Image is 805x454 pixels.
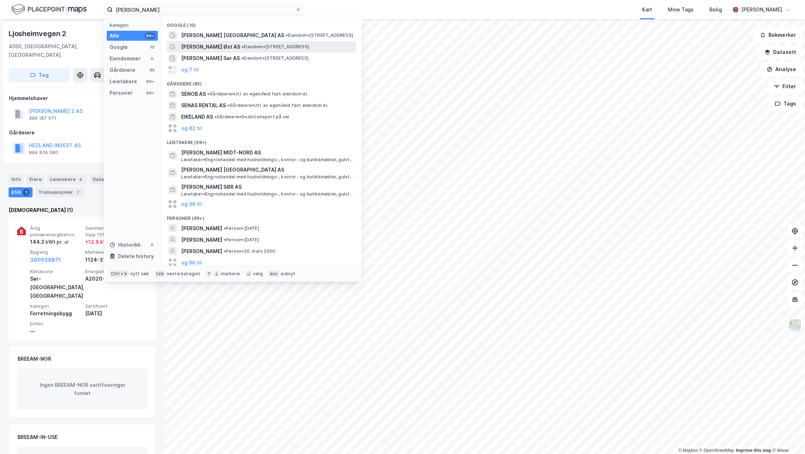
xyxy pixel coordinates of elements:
button: 300039871 [30,256,61,264]
button: Tag [9,68,70,82]
div: Personer (99+) [161,210,362,223]
div: 0 [149,56,155,61]
button: Tags [769,97,802,111]
div: 99+ [145,90,155,96]
button: og 96 til [181,258,202,267]
a: OpenStreetMap [699,448,734,453]
div: Delete history [118,252,154,261]
div: 144.2 [30,238,69,246]
img: logo.f888ab2527a4732fd821a326f86c7f29.svg [11,3,87,16]
div: 4 [77,176,84,183]
span: • [224,226,226,231]
div: 1124-31-223-0-0 [85,256,137,264]
div: Google [110,43,128,51]
span: • [224,248,226,254]
button: Analyse [761,62,802,77]
span: • [227,103,229,108]
div: kWt pr. ㎡ [44,238,69,246]
div: [DEMOGRAPHIC_DATA] (1) [9,206,156,214]
span: Enhet [30,321,82,327]
span: Energiattest [85,268,137,275]
span: Person • [DATE] [224,226,259,231]
button: Bokmerker [754,28,802,42]
span: Eiendom • [STREET_ADDRESS] [242,44,309,50]
div: tab [155,270,165,277]
div: neste kategori [167,271,200,277]
div: Kategori [110,23,158,28]
div: 7 [74,189,82,196]
input: Søk på adresse, matrikkel, gårdeiere, leietakere eller personer [113,4,295,15]
div: 996 187 071 [29,115,56,121]
div: ESG [9,187,33,197]
span: • [286,33,288,38]
div: Historikk [110,241,141,249]
div: velg [253,271,263,277]
span: • [207,91,209,97]
span: Leietaker • Engroshandel med husholdnings-, kontor- og butikkmøbler, gulvtepper og belysningsutstyr [181,191,354,197]
div: A2020-1192161 [85,275,137,283]
div: BREEAM-NOR [18,355,51,363]
span: SENAS RENTAL AS [181,101,226,110]
div: Sør-[GEOGRAPHIC_DATA], [GEOGRAPHIC_DATA] [30,275,82,300]
span: Sertifisert [85,303,137,309]
div: esc [268,270,280,277]
span: [PERSON_NAME] [GEOGRAPHIC_DATA] AS [181,31,284,40]
div: Gårdeiere [110,66,135,74]
div: Ljosheimvegen 2 [9,28,68,39]
div: Forretningsbygg [30,309,82,318]
div: Personer [110,89,133,97]
button: og 7 til [181,65,199,74]
div: Eiere [26,174,44,184]
div: Hjemmelshaver [9,94,156,103]
span: Leietaker • Engroshandel med husholdnings-, kontor- og butikkmøbler, gulvtepper og belysningsutstyr [181,174,354,180]
span: [PERSON_NAME] [181,224,222,233]
button: Datasett [758,45,802,59]
div: 99+ [145,33,155,39]
div: avbryt [281,271,295,277]
div: Google (10) [161,17,362,30]
div: 85 [149,67,155,73]
button: og 82 til [181,124,202,133]
div: 1 [23,189,30,196]
div: 99+ [145,79,155,84]
span: • [242,44,244,49]
span: Eiendom • [STREET_ADDRESS] [241,55,309,61]
span: • [214,114,217,119]
div: Datasett [90,174,125,184]
div: — [30,327,82,336]
span: EIKELAND AS [181,113,213,121]
div: 0 [149,242,155,248]
span: • [241,55,243,61]
a: Mapbox [678,448,698,453]
div: Alle [110,31,119,40]
div: Leietakere [110,77,137,86]
span: [PERSON_NAME] Sør AS [181,54,240,63]
div: [PERSON_NAME] [741,5,782,14]
span: [PERSON_NAME] [GEOGRAPHIC_DATA] AS [181,166,353,174]
span: Person • [DATE] [224,237,259,243]
button: Filter [768,79,802,94]
div: 4050, [GEOGRAPHIC_DATA], [GEOGRAPHIC_DATA] [9,42,126,59]
span: Eiendom • [STREET_ADDRESS] [286,33,353,38]
div: markere [221,271,240,277]
div: Mine Tags [668,5,694,14]
div: Ingen BREEAM-NOR sertifiseringer funnet [18,369,147,410]
span: Bygning [30,249,82,255]
span: Klimasone [30,268,82,275]
div: Transaksjoner [35,187,84,197]
div: Kontrollprogram for chat [769,420,805,454]
span: [PERSON_NAME] SØR AS [181,183,353,191]
div: Bolig [709,5,722,14]
div: Gårdeiere (85) [161,75,362,88]
div: Info [9,174,24,184]
span: [PERSON_NAME] [181,236,222,244]
span: Person • 20. mars 2000 [224,248,275,254]
img: Z [788,319,802,332]
iframe: Chat Widget [769,420,805,454]
span: Sammenlignet med topp 15% [85,225,137,238]
div: [DATE] [85,309,137,318]
span: Årlig primærenergibehov [30,225,82,238]
div: Eiendommer [110,54,141,63]
div: 10 [149,44,155,50]
span: Gårdeiere • Utl. av egen/leid fast eiendom el. [227,103,328,108]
